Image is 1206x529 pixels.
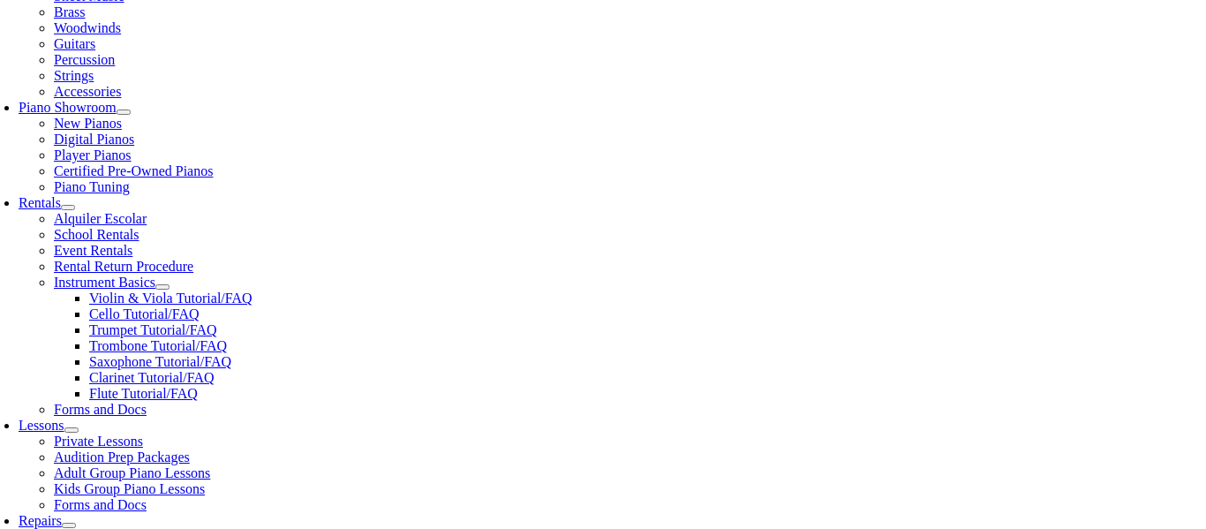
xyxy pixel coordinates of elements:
button: Open submenu of Instrument Basics [155,284,170,290]
a: Trombone Tutorial/FAQ [89,338,227,353]
button: Open submenu of Rentals [61,205,75,210]
a: Rental Return Procedure [54,259,193,274]
a: Accessories [54,84,121,99]
a: Digital Pianos [54,132,134,147]
a: Guitars [54,36,95,51]
a: Saxophone Tutorial/FAQ [89,354,231,369]
a: Clarinet Tutorial/FAQ [89,370,215,385]
button: Open submenu of Lessons [64,427,79,433]
button: Open submenu of Repairs [62,523,76,528]
button: Open submenu of Piano Showroom [117,110,131,115]
a: Strings [54,68,94,83]
a: Cello Tutorial/FAQ [89,306,200,321]
a: Percussion [54,52,115,67]
a: Instrument Basics [54,275,155,290]
a: New Pianos [54,116,122,131]
a: Certified Pre-Owned Pianos [54,163,213,178]
a: Event Rentals [54,243,132,258]
a: Brass [54,4,86,19]
a: Piano Tuning [54,179,130,194]
a: Trumpet Tutorial/FAQ [89,322,216,337]
a: Audition Prep Packages [54,450,190,465]
a: Rentals [19,195,61,210]
a: Flute Tutorial/FAQ [89,386,198,401]
a: School Rentals [54,227,139,242]
a: Player Pianos [54,147,132,162]
a: Lessons [19,418,64,433]
a: Alquiler Escolar [54,211,147,226]
a: Kids Group Piano Lessons [54,481,205,496]
a: Forms and Docs [54,402,147,417]
a: Adult Group Piano Lessons [54,465,210,480]
a: Private Lessons [54,434,143,449]
a: Repairs [19,513,62,528]
a: Forms and Docs [54,497,147,512]
a: Woodwinds [54,20,121,35]
a: Violin & Viola Tutorial/FAQ [89,291,253,306]
a: Piano Showroom [19,100,117,115]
